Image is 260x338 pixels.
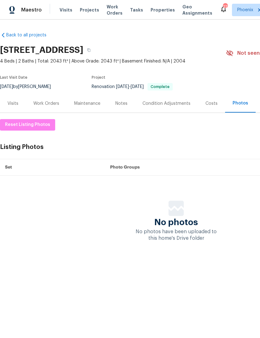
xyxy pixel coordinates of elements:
[115,100,128,107] div: Notes
[136,229,217,241] span: No photos have been uploaded to this home's Drive folder
[205,100,218,107] div: Costs
[83,44,94,56] button: Copy Address
[7,100,18,107] div: Visits
[142,100,190,107] div: Condition Adjustments
[5,121,50,129] span: Reset Listing Photos
[92,85,173,89] span: Renovation
[21,7,42,13] span: Maestro
[148,85,172,89] span: Complete
[182,4,212,16] span: Geo Assignments
[233,100,248,106] div: Photos
[80,7,99,13] span: Projects
[131,85,144,89] span: [DATE]
[116,85,129,89] span: [DATE]
[116,85,144,89] span: -
[151,7,175,13] span: Properties
[92,76,105,79] span: Project
[33,100,59,107] div: Work Orders
[237,7,253,13] span: Phoenix
[74,100,100,107] div: Maintenance
[223,4,227,10] div: 27
[60,7,72,13] span: Visits
[107,4,123,16] span: Work Orders
[130,8,143,12] span: Tasks
[154,219,198,225] span: No photos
